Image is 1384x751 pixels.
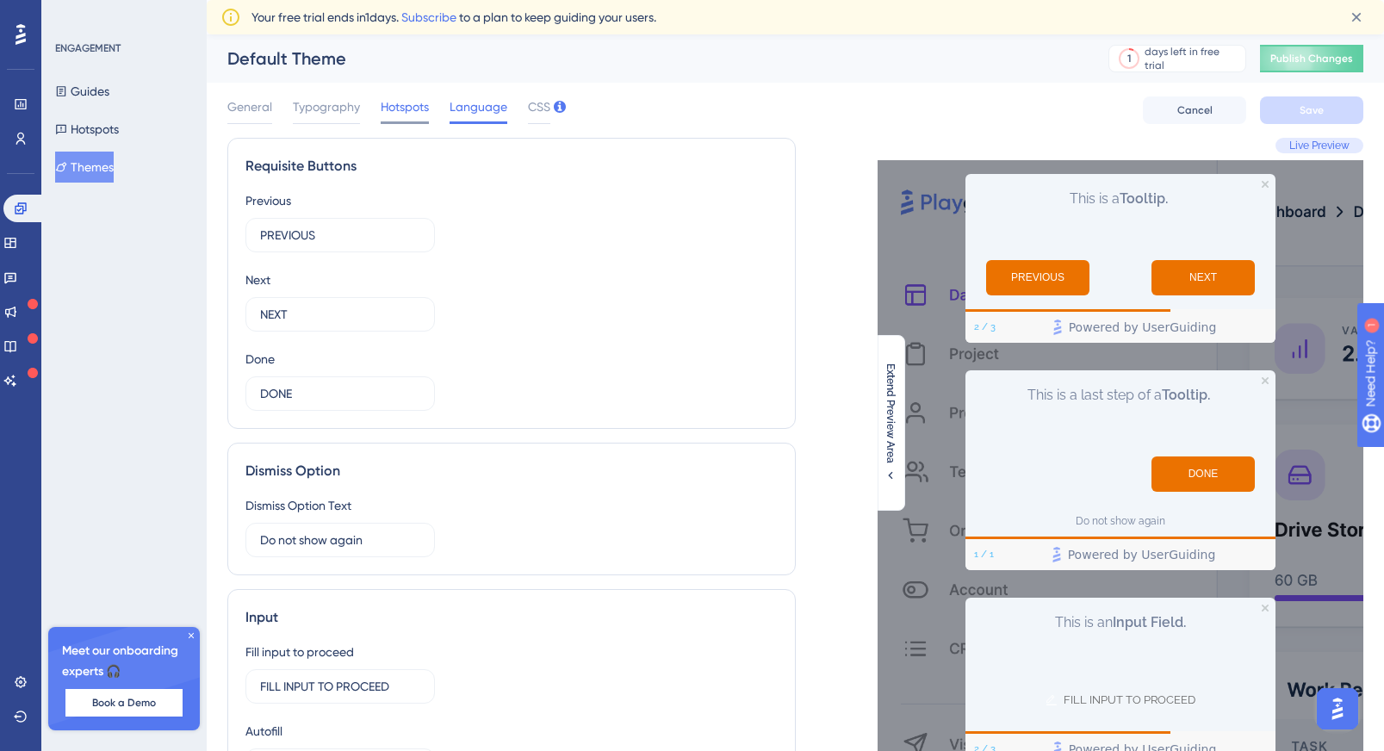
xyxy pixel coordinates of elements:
input: Fill input to proceed [260,677,420,696]
div: Autofill [245,721,282,742]
span: Typography [293,96,360,117]
a: Subscribe [401,10,456,24]
span: Extend Preview Area [884,363,897,463]
div: Fill input to proceed [245,642,354,662]
button: Save [1260,96,1363,124]
div: Done [245,349,275,369]
button: Guides [55,76,109,107]
span: Cancel [1177,103,1213,117]
div: Close Preview [1262,377,1269,384]
div: 1 [1127,52,1131,65]
div: Close Preview [1262,181,1269,188]
input: Done [260,384,420,403]
div: ENGAGEMENT [55,41,121,55]
button: Next [1151,260,1255,295]
input: Dismiss Option Text [260,531,420,549]
iframe: UserGuiding AI Assistant Launcher [1312,683,1363,735]
div: Default Theme [227,47,1065,71]
div: Next [245,270,270,290]
span: General [227,96,272,117]
span: Need Help? [40,4,108,25]
p: This is a last step of a [979,384,1262,407]
b: Tooltip. [1120,190,1168,207]
span: Language [450,96,507,117]
div: Step 1 of 1 [974,548,994,562]
button: Extend Preview Area [877,363,904,482]
div: days left in free trial [1145,45,1240,72]
div: Input [245,607,778,628]
button: Themes [55,152,114,183]
div: Footer [965,312,1275,343]
div: Close Preview [1262,605,1269,611]
div: Do not show again [1076,514,1165,528]
button: Publish Changes [1260,45,1363,72]
p: FILL INPUT TO PROCEED [1064,693,1195,708]
p: This is a [979,188,1262,210]
button: Book a Demo [65,689,183,717]
span: Publish Changes [1270,52,1353,65]
span: Powered by UserGuiding [1068,544,1216,565]
p: This is an [979,611,1262,634]
div: Previous [245,190,291,211]
div: Footer [965,539,1275,570]
div: Dismiss Option Text [245,495,351,516]
span: Powered by UserGuiding [1069,317,1217,338]
div: Step 2 of 3 [974,320,996,334]
div: Dismiss Option [245,461,778,481]
input: Next [260,305,420,324]
b: Tooltip. [1162,387,1210,403]
input: Previous [260,226,420,245]
div: Requisite Buttons [245,156,778,177]
div: 1 [120,9,125,22]
span: CSS [528,96,550,117]
button: Previous [986,260,1089,295]
span: Live Preview [1289,139,1350,152]
span: Hotspots [381,96,429,117]
span: Save [1300,103,1324,117]
button: Cancel [1143,96,1246,124]
b: Input Field. [1113,614,1186,630]
span: Book a Demo [92,696,156,710]
span: Your free trial ends in 1 days. to a plan to keep guiding your users. [251,7,656,28]
span: Meet our onboarding experts 🎧 [62,641,186,682]
button: Hotspots [55,114,119,145]
button: Done [1151,456,1255,492]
